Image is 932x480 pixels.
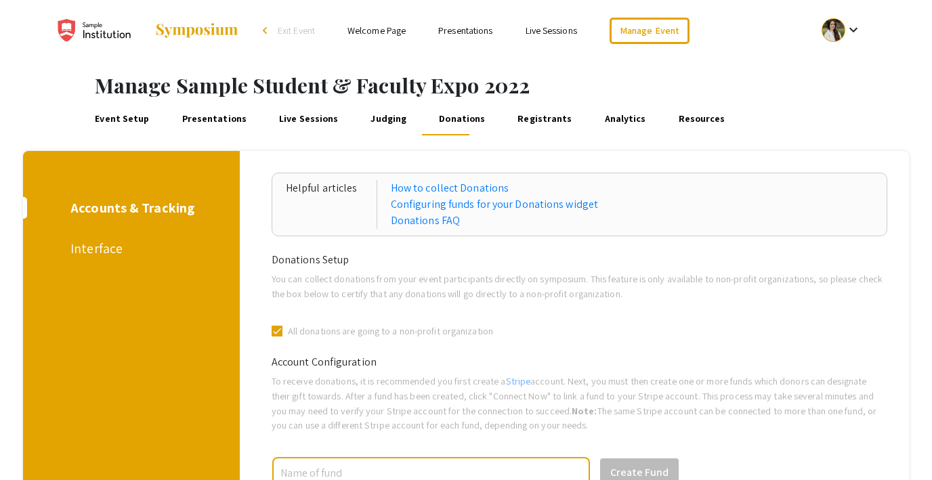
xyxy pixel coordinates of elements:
[391,196,598,213] a: Configuring funds for your Donations widget
[10,419,58,470] iframe: Chat
[368,103,409,135] a: Judging
[391,180,598,196] a: How to collect Donations
[286,180,377,229] div: Helpful articles
[278,24,315,37] span: Exit Event
[272,253,887,266] h6: Donations Setup
[506,374,531,387] a: Stripe
[277,103,341,135] a: Live Sessions
[288,324,493,337] span: All donations are going to a non-profit organization
[70,198,194,218] div: Accounts & Tracking
[56,14,141,47] img: Sample Student & Faculty Expo 2022
[526,24,577,37] a: Live Sessions
[602,103,648,135] a: Analytics
[437,103,488,135] a: Donations
[56,14,239,47] a: Sample Student & Faculty Expo 2022
[515,103,574,135] a: Registrants
[807,15,876,45] button: Expand account dropdown
[272,355,887,368] h6: Account Configuration
[347,24,406,37] a: Welcome Page
[676,103,727,135] a: Resources
[272,271,887,301] p: You can collect donations from your event participants directly on symposium. This feature is onl...
[572,404,597,417] b: Note:
[179,103,249,135] a: Presentations
[95,73,932,97] h1: Manage Sample Student & Faculty Expo 2022
[391,213,598,229] a: Donations FAQ
[272,374,887,432] p: To receive donations, it is recommended you first create a account. Next, you must then create on...
[154,22,239,39] img: Symposium by ForagerOne
[610,18,690,44] a: Manage Event
[93,103,152,135] a: Event Setup
[845,22,862,38] mat-icon: Expand account dropdown
[263,26,271,35] div: arrow_back_ios
[438,24,492,37] a: Presentations
[70,238,188,259] div: Interface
